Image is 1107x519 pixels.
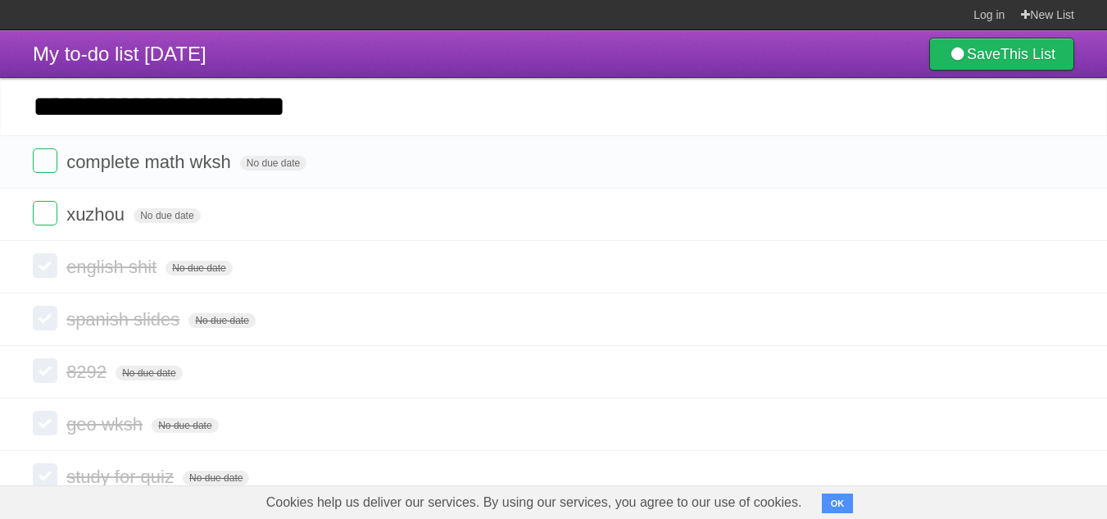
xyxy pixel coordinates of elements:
label: Done [33,463,57,488]
label: Done [33,358,57,383]
span: complete math wksh [66,152,235,172]
span: spanish slides [66,309,184,330]
span: 8292 [66,362,111,382]
span: geo wksh [66,414,147,435]
span: My to-do list [DATE] [33,43,206,65]
label: Done [33,148,57,173]
span: No due date [116,366,182,380]
span: No due date [183,471,249,485]
span: No due date [134,208,200,223]
label: Done [33,253,57,278]
b: This List [1000,46,1055,62]
span: No due date [188,313,255,328]
a: SaveThis List [929,38,1074,71]
span: Cookies help us deliver our services. By using our services, you agree to our use of cookies. [250,486,819,519]
label: Done [33,411,57,435]
span: No due date [166,261,232,275]
button: OK [822,494,854,513]
span: xuzhou [66,204,129,225]
span: english shit [66,257,161,277]
label: Done [33,306,57,330]
span: No due date [152,418,218,433]
span: No due date [240,156,306,171]
span: study for quiz [66,467,178,487]
label: Done [33,201,57,225]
